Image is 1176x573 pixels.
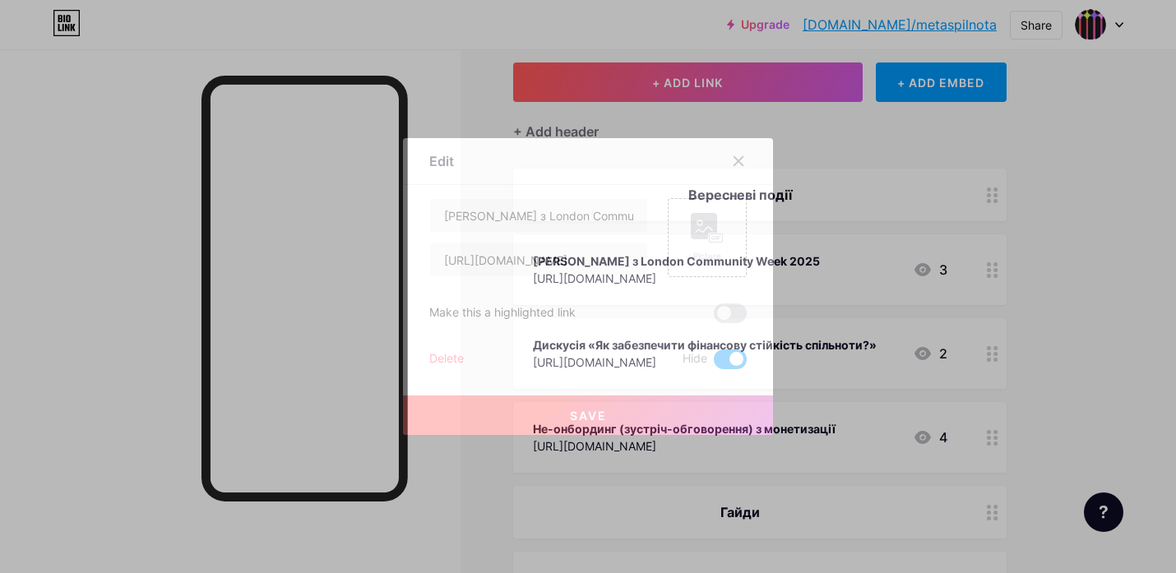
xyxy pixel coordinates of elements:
button: Save [403,395,773,435]
div: Picture [691,250,724,262]
div: Edit [429,151,454,171]
input: Title [430,199,647,232]
span: Hide [683,349,707,369]
span: Save [570,409,607,423]
div: Make this a highlighted link [429,303,576,323]
input: URL [430,243,647,276]
div: Delete [429,349,464,369]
